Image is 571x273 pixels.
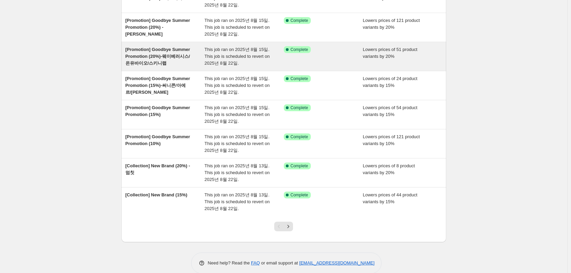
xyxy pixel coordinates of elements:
[363,105,417,117] span: Lowers prices of 54 product variants by 15%
[274,222,293,231] nav: Pagination
[251,260,260,265] a: FAQ
[125,18,190,37] span: [Promotion] Goodbye Summer Promotion (20%) - [PERSON_NAME]
[125,134,190,146] span: [Promotion] Goodbye Summer Promotion (10%)
[363,18,420,30] span: Lowers prices of 121 product variants by 20%
[204,134,270,153] span: This job ran on 2025년 8월 15일. This job is scheduled to revert on 2025년 8월 22일.
[125,47,190,66] span: [Promotion] Goodbye Summer Promotion (20%)-웨이베러시스/온유바이오/스키니랩
[291,134,308,140] span: Complete
[363,163,415,175] span: Lowers prices of 8 product variants by 20%
[363,192,417,204] span: Lowers prices of 44 product variants by 15%
[260,260,299,265] span: or email support at
[204,76,270,95] span: This job ran on 2025년 8월 15일. This job is scheduled to revert on 2025년 8월 22일.
[291,47,308,52] span: Complete
[204,163,270,182] span: This job ran on 2025년 8월 13일. This job is scheduled to revert on 2025년 8월 22일.
[363,134,420,146] span: Lowers prices of 121 product variants by 10%
[291,105,308,110] span: Complete
[204,47,270,66] span: This job ran on 2025년 8월 15일. This job is scheduled to revert on 2025년 8월 22일.
[204,18,270,37] span: This job ran on 2025년 8월 15일. This job is scheduled to revert on 2025년 8월 22일.
[291,192,308,198] span: Complete
[208,260,251,265] span: Need help? Read the
[204,105,270,124] span: This job ran on 2025년 8월 15일. This job is scheduled to revert on 2025년 8월 22일.
[291,76,308,81] span: Complete
[125,76,190,95] span: [Promotion] Goodbye Summer Promotion (15%)-써니콘/아에르/[PERSON_NAME]
[291,18,308,23] span: Complete
[299,260,374,265] a: [EMAIL_ADDRESS][DOMAIN_NAME]
[125,192,187,197] span: [Collection] New Brand (15%)
[283,222,293,231] button: Next
[125,163,190,175] span: [Collection] New Brand (20%) - 멈칫
[125,105,190,117] span: [Promotion] Goodbye Summer Promotion (15%)
[363,76,417,88] span: Lowers prices of 24 product variants by 15%
[204,192,270,211] span: This job ran on 2025년 8월 13일. This job is scheduled to revert on 2025년 8월 22일.
[291,163,308,169] span: Complete
[363,47,417,59] span: Lowers prices of 51 product variants by 20%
